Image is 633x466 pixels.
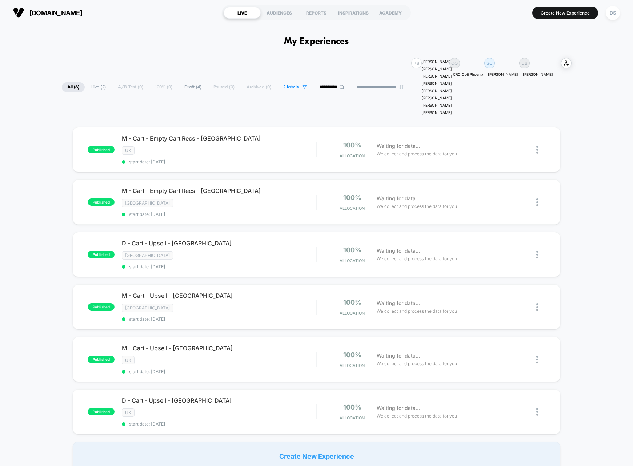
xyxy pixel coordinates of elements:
[536,408,538,416] img: close
[377,299,420,307] span: Waiting for data...
[377,255,457,262] span: We collect and process the data for you
[606,6,620,20] div: DS
[179,82,207,92] span: Draft ( 4 )
[377,150,457,157] span: We collect and process the data for you
[536,198,538,206] img: close
[372,7,409,19] div: ACADEMY
[422,58,452,116] div: [PERSON_NAME] [PERSON_NAME] [PERSON_NAME] [PERSON_NAME] [PERSON_NAME] [PERSON_NAME] [PERSON_NAME]...
[343,246,361,254] span: 100%
[122,397,316,404] span: D - Cart - Upsell - [GEOGRAPHIC_DATA]
[29,9,82,17] span: [DOMAIN_NAME]
[122,316,316,322] span: start date: [DATE]
[340,415,365,420] span: Allocation
[377,247,420,255] span: Waiting for data...
[536,146,538,154] img: close
[122,264,316,269] span: start date: [DATE]
[377,142,420,150] span: Waiting for data...
[261,7,298,19] div: AUDIENCES
[604,5,622,20] button: DS
[13,7,24,18] img: Visually logo
[88,198,115,206] span: published
[122,212,316,217] span: start date: [DATE]
[298,7,335,19] div: REPORTS
[122,251,173,260] span: [GEOGRAPHIC_DATA]
[521,60,528,66] p: DB
[377,203,457,210] span: We collect and process the data for you
[340,258,365,263] span: Allocation
[122,146,135,155] span: UK
[122,199,173,207] span: [GEOGRAPHIC_DATA]
[340,311,365,316] span: Allocation
[377,194,420,202] span: Waiting for data...
[122,356,135,364] span: UK
[122,187,316,194] span: M - Cart - Empty Cart Recs - [GEOGRAPHIC_DATA]
[224,7,261,19] div: LIVE
[340,206,365,211] span: Allocation
[88,146,115,153] span: published
[122,292,316,299] span: M - Cart - Upsell - [GEOGRAPHIC_DATA]
[284,36,349,47] h1: My Experiences
[377,404,420,412] span: Waiting for data...
[11,7,84,19] button: [DOMAIN_NAME]
[340,363,365,368] span: Allocation
[122,421,316,427] span: start date: [DATE]
[453,72,483,76] p: CRO Opti Phoenix
[377,360,457,367] span: We collect and process the data for you
[411,58,422,68] div: + 8
[536,251,538,258] img: close
[340,153,365,158] span: Allocation
[62,82,85,92] span: All ( 6 )
[122,344,316,352] span: M - Cart - Upsell - [GEOGRAPHIC_DATA]
[343,351,361,359] span: 100%
[377,308,457,315] span: We collect and process the data for you
[377,412,457,419] span: We collect and process the data for you
[88,251,115,258] span: published
[122,159,316,165] span: start date: [DATE]
[88,356,115,363] span: published
[536,356,538,363] img: close
[343,299,361,306] span: 100%
[399,85,404,89] img: end
[343,194,361,201] span: 100%
[377,352,420,360] span: Waiting for data...
[488,72,518,76] p: [PERSON_NAME]
[122,304,173,312] span: [GEOGRAPHIC_DATA]
[86,82,111,92] span: Live ( 2 )
[486,60,493,66] p: SC
[88,408,115,415] span: published
[451,60,458,66] p: CO
[536,303,538,311] img: close
[88,303,115,311] span: published
[343,141,361,149] span: 100%
[523,72,553,76] p: [PERSON_NAME]
[283,84,299,90] span: 2 labels
[335,7,372,19] div: INSPIRATIONS
[532,7,598,19] button: Create New Experience
[122,408,135,417] span: UK
[122,369,316,374] span: start date: [DATE]
[122,135,316,142] span: M - Cart - Empty Cart Recs - [GEOGRAPHIC_DATA]
[122,240,316,247] span: D - Cart - Upsell - [GEOGRAPHIC_DATA]
[343,403,361,411] span: 100%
